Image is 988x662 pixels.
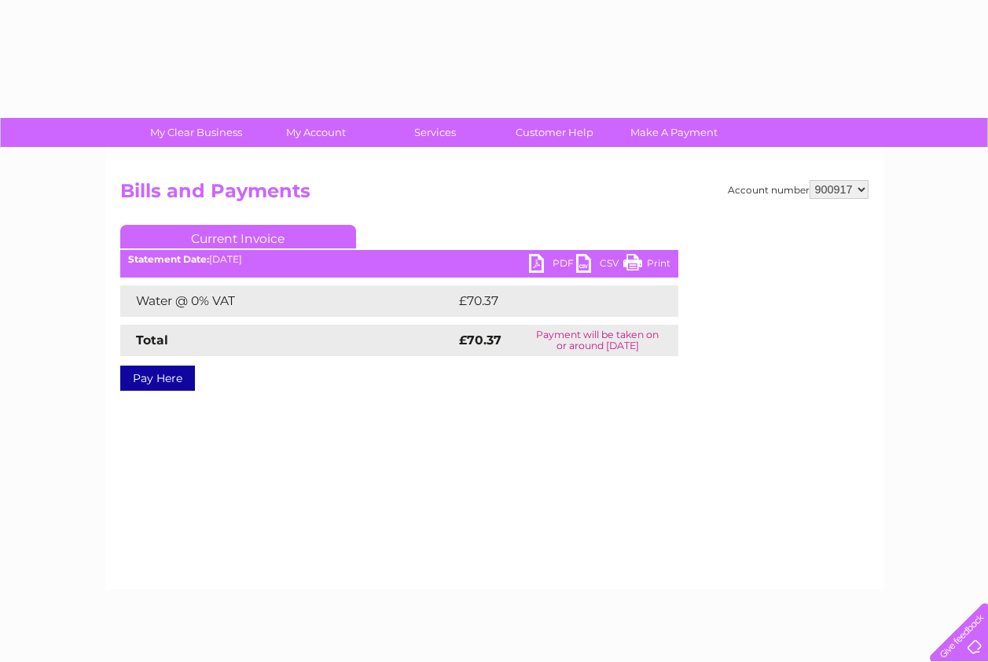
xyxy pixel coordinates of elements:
a: Make A Payment [609,118,739,147]
a: My Account [251,118,380,147]
td: Payment will be taken on or around [DATE] [517,325,678,356]
td: £70.37 [455,285,646,317]
strong: £70.37 [459,333,501,348]
a: My Clear Business [131,118,261,147]
a: Services [370,118,500,147]
a: Pay Here [120,366,195,391]
div: Account number [728,180,869,199]
strong: Total [136,333,168,348]
div: [DATE] [120,254,678,265]
a: PDF [529,254,576,277]
a: CSV [576,254,623,277]
a: Current Invoice [120,225,356,248]
b: Statement Date: [128,253,209,265]
h2: Bills and Payments [120,180,869,210]
a: Print [623,254,670,277]
a: Customer Help [490,118,619,147]
td: Water @ 0% VAT [120,285,455,317]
